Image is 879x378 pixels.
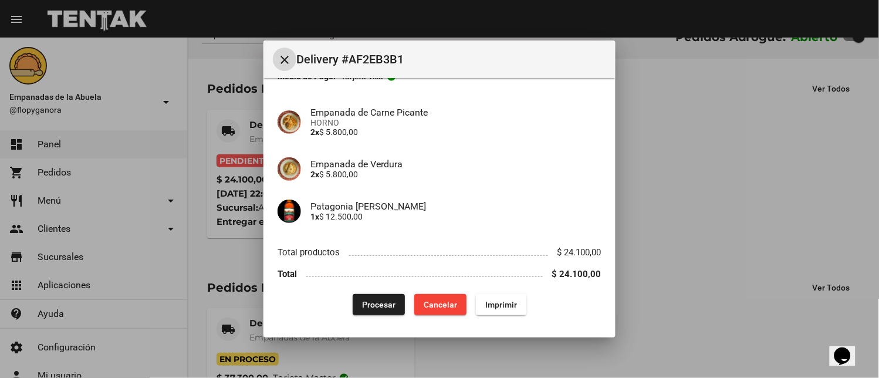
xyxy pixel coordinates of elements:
span: Delivery #AF2EB3B1 [296,50,606,69]
button: Cerrar [273,48,296,71]
b: 2x [310,170,319,179]
h4: Empanada de Carne Picante [310,107,601,118]
p: $ 5.800,00 [310,127,601,137]
p: $ 5.800,00 [310,170,601,179]
img: 3fc7f570-cf13-4e65-b54a-badf0ba68163.png [278,200,301,223]
b: 1x [310,212,319,221]
button: Cancelar [414,294,466,315]
li: Total productos $ 24.100,00 [278,242,601,264]
img: 244b8d39-ba06-4741-92c7-e12f1b13dfde.jpg [278,110,301,134]
li: Total $ 24.100,00 [278,263,601,285]
p: $ 12.500,00 [310,212,601,221]
span: HORNO [310,118,601,127]
span: Cancelar [424,300,457,309]
span: Procesar [362,300,395,309]
button: Procesar [353,294,405,315]
button: Imprimir [476,294,526,315]
iframe: chat widget [830,331,867,366]
span: Imprimir [485,300,517,309]
h4: Empanada de Verdura [310,158,601,170]
img: 80da8329-9e11-41ab-9a6e-ba733f0c0218.jpg [278,157,301,181]
h4: Patagonia [PERSON_NAME] [310,201,601,212]
b: 2x [310,127,319,137]
mat-icon: Cerrar [278,53,292,67]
